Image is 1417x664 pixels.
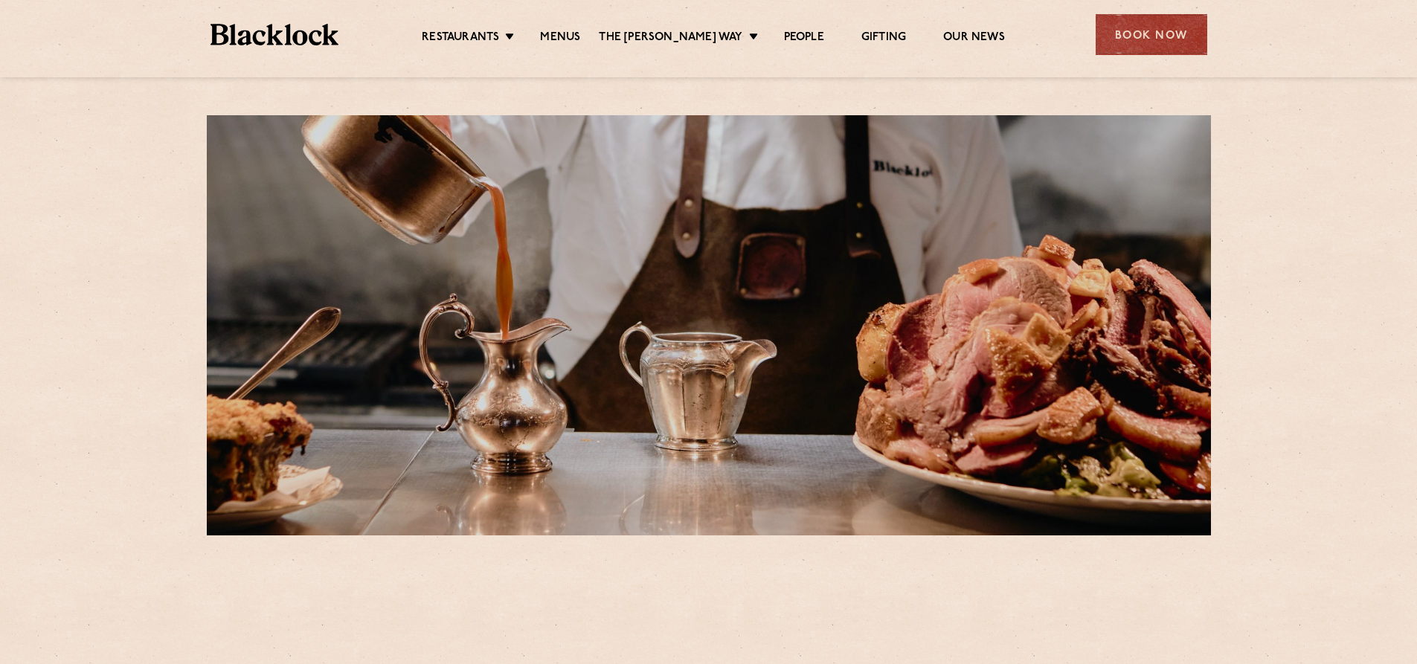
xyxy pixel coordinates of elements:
a: Our News [943,30,1005,47]
a: Gifting [861,30,906,47]
a: People [784,30,824,47]
img: BL_Textured_Logo-footer-cropped.svg [211,24,339,45]
a: Restaurants [422,30,499,47]
a: Menus [540,30,580,47]
div: Book Now [1096,14,1207,55]
a: The [PERSON_NAME] Way [599,30,742,47]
